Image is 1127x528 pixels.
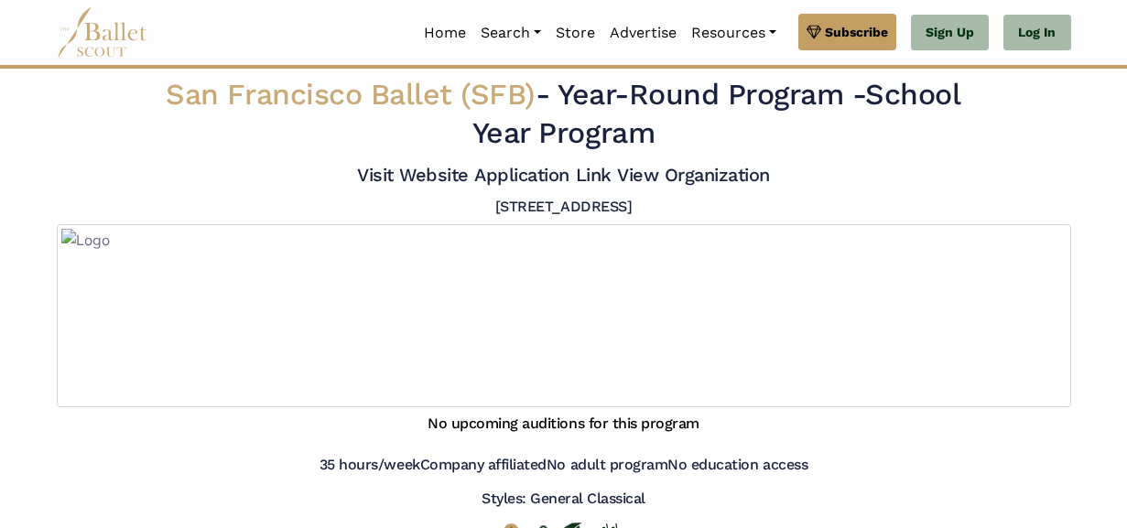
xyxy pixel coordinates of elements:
h5: 35 hours/week [320,456,420,475]
a: Sign Up [911,15,989,51]
h5: No education access [667,456,807,475]
span: Year-Round Program - [558,77,865,112]
a: Search [473,14,548,52]
a: Visit Website [357,164,469,186]
h5: Styles: General Classical [482,490,645,509]
a: Log In [1003,15,1070,51]
h2: - School Year Program [143,76,983,152]
h5: [STREET_ADDRESS] [495,198,632,217]
h5: No upcoming auditions for this program [428,415,699,434]
a: Home [417,14,473,52]
a: Advertise [602,14,684,52]
a: View Organization [617,164,770,186]
a: Resources [684,14,784,52]
a: Store [548,14,602,52]
h5: No adult program [547,456,667,475]
img: Logo [57,224,1071,407]
span: Subscribe [825,22,888,42]
h5: Company affiliated [420,456,547,475]
a: Subscribe [798,14,896,50]
a: Application Link [474,164,611,186]
img: gem.svg [807,22,821,42]
span: San Francisco Ballet (SFB) [166,77,536,112]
